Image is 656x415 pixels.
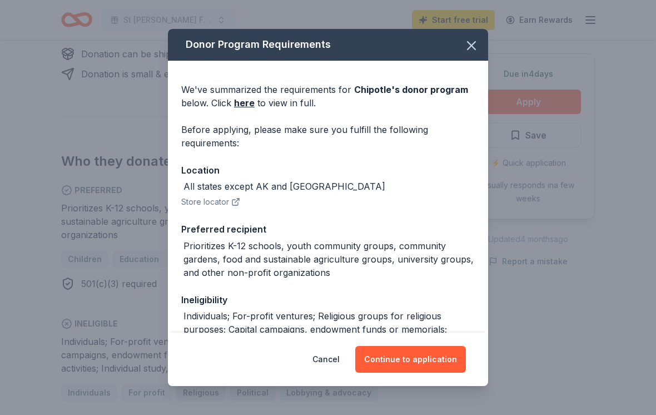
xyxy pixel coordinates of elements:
div: Location [181,163,475,177]
div: Prioritizes K-12 schools, youth community groups, community gardens, food and sustainable agricul... [183,239,475,279]
div: Ineligibility [181,293,475,307]
button: Continue to application [355,346,466,373]
button: Store locator [181,195,240,209]
div: Preferred recipient [181,222,475,236]
div: We've summarized the requirements for below. Click to view in full. [181,83,475,110]
div: Donor Program Requirements [168,29,488,61]
a: here [234,96,255,110]
div: All states except AK and [GEOGRAPHIC_DATA] [183,180,385,193]
button: Cancel [312,346,340,373]
span: Chipotle 's donor program [354,84,468,95]
div: Before applying, please make sure you fulfill the following requirements: [181,123,475,150]
div: Individuals; For-profit ventures; Religious groups for religious purposes; Capital campaigns, end... [183,309,475,363]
